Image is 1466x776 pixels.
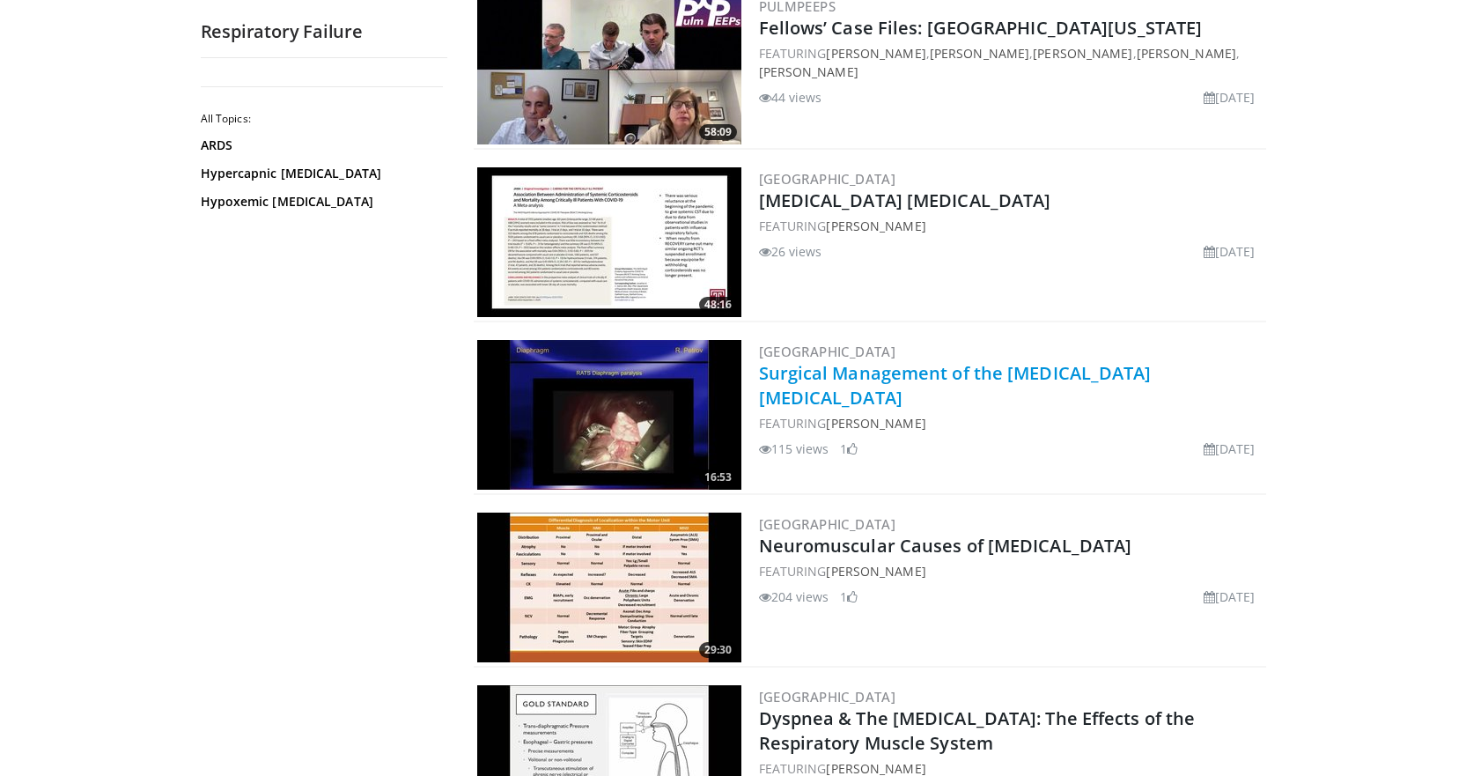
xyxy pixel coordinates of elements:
[826,45,925,62] a: [PERSON_NAME]
[1204,242,1256,261] li: [DATE]
[1204,88,1256,107] li: [DATE]
[759,343,896,360] a: [GEOGRAPHIC_DATA]
[759,361,1152,410] a: Surgical Management of the [MEDICAL_DATA] [MEDICAL_DATA]
[201,112,443,126] h2: All Topics:
[759,706,1196,755] a: Dyspnea & The [MEDICAL_DATA]: The Effects of the Respiratory Muscle System
[477,513,741,662] img: d18e4f19-8b61-4589-8777-ebdf5d334d6c.300x170_q85_crop-smart_upscale.jpg
[201,165,438,182] a: Hypercapnic [MEDICAL_DATA]
[1033,45,1132,62] a: [PERSON_NAME]
[699,124,737,140] span: 58:09
[477,513,741,662] a: 29:30
[826,218,925,234] a: [PERSON_NAME]
[759,44,1263,81] div: FEATURING , , , ,
[759,688,896,706] a: [GEOGRAPHIC_DATA]
[477,167,741,317] a: 48:16
[1204,440,1256,458] li: [DATE]
[201,193,438,211] a: Hypoxemic [MEDICAL_DATA]
[759,588,829,606] li: 204 views
[840,440,858,458] li: 1
[759,414,1263,432] div: FEATURING
[759,534,1132,558] a: Neuromuscular Causes of [MEDICAL_DATA]
[699,642,737,658] span: 29:30
[477,340,741,490] img: 0597abec-888e-48f7-874c-e2a7fcb83ce1.300x170_q85_crop-smart_upscale.jpg
[840,588,858,606] li: 1
[759,16,1203,40] a: Fellows’ Case Files: [GEOGRAPHIC_DATA][US_STATE]
[826,415,925,432] a: [PERSON_NAME]
[759,440,829,458] li: 115 views
[759,188,1051,212] a: [MEDICAL_DATA] [MEDICAL_DATA]
[759,63,858,80] a: [PERSON_NAME]
[759,242,822,261] li: 26 views
[759,170,896,188] a: [GEOGRAPHIC_DATA]
[1204,588,1256,606] li: [DATE]
[1137,45,1236,62] a: [PERSON_NAME]
[477,340,741,490] a: 16:53
[759,88,822,107] li: 44 views
[826,563,925,580] a: [PERSON_NAME]
[759,562,1263,580] div: FEATURING
[930,45,1029,62] a: [PERSON_NAME]
[759,515,896,533] a: [GEOGRAPHIC_DATA]
[699,297,737,313] span: 48:16
[201,20,447,43] h2: Respiratory Failure
[477,167,741,317] img: f570426a-49a7-40fc-8c87-763ee1035753.300x170_q85_crop-smart_upscale.jpg
[201,137,438,154] a: ARDS
[699,469,737,485] span: 16:53
[759,217,1263,235] div: FEATURING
